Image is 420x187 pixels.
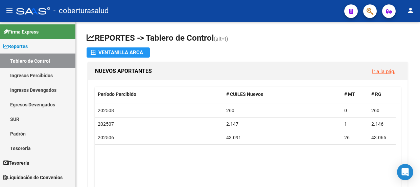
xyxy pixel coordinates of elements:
button: Ir a la pág. [367,65,401,78]
span: # CUILES Nuevos [226,91,263,97]
button: Ventanilla ARCA [87,47,150,58]
datatable-header-cell: Período Percibido [95,87,224,102]
mat-icon: person [406,6,415,15]
span: (alt+t) [214,36,228,42]
div: 26 [344,134,366,142]
mat-icon: menu [5,6,14,15]
datatable-header-cell: # RG [369,87,396,102]
span: # RG [371,91,381,97]
span: Firma Express [3,28,39,36]
div: 260 [371,107,393,115]
span: - coberturasalud [53,3,109,18]
h1: REPORTES -> Tablero de Control [87,33,409,44]
span: 202508 [98,108,114,113]
span: Tesorería [3,159,29,167]
div: 0 [344,107,366,115]
div: Ventanilla ARCA [91,47,146,58]
div: 43.091 [226,134,339,142]
div: 260 [226,107,339,115]
div: Open Intercom Messenger [397,164,413,180]
datatable-header-cell: # MT [342,87,369,102]
div: 43.065 [371,134,393,142]
span: NUEVOS APORTANTES [95,68,152,74]
span: Liquidación de Convenios [3,174,63,181]
div: 2.147 [226,120,339,128]
span: 202506 [98,135,114,140]
div: 1 [344,120,366,128]
div: 2.146 [371,120,393,128]
a: Ir a la pág. [372,68,395,75]
span: Reportes [3,43,28,50]
span: # MT [344,91,355,97]
datatable-header-cell: # CUILES Nuevos [224,87,342,102]
span: 202507 [98,121,114,127]
span: Período Percibido [98,91,136,97]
